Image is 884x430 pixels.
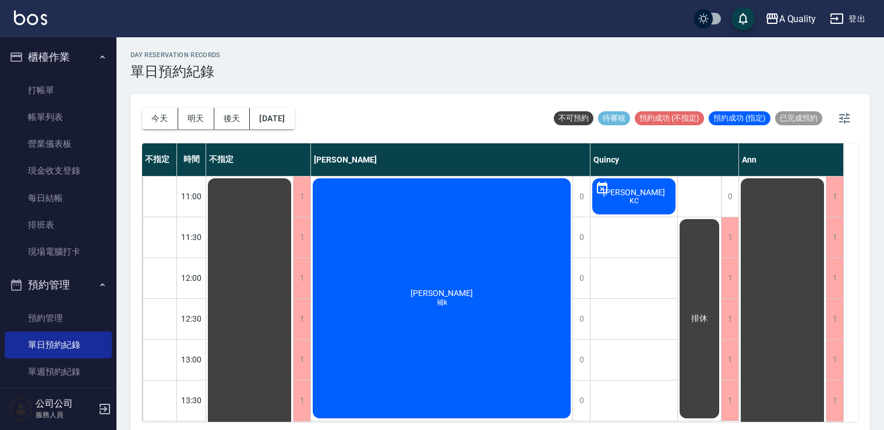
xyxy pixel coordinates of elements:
[709,113,770,124] span: 預約成功 (指定)
[572,380,590,421] div: 0
[5,238,112,265] a: 現場電腦打卡
[214,108,250,129] button: 後天
[311,143,590,176] div: [PERSON_NAME]
[177,298,206,339] div: 12:30
[775,113,822,124] span: 已完成預約
[408,288,475,298] span: [PERSON_NAME]
[5,185,112,212] a: 每日結帳
[554,113,593,124] span: 不可預約
[36,398,95,410] h5: 公司公司
[598,113,630,124] span: 待審核
[293,380,310,421] div: 1
[826,380,843,421] div: 1
[721,217,738,258] div: 1
[177,217,206,258] div: 11:30
[721,258,738,298] div: 1
[130,64,221,80] h3: 單日預約紀錄
[826,217,843,258] div: 1
[572,299,590,339] div: 0
[572,258,590,298] div: 0
[721,380,738,421] div: 1
[5,358,112,385] a: 單週預約紀錄
[572,217,590,258] div: 0
[250,108,294,129] button: [DATE]
[761,7,821,31] button: A Quality
[572,340,590,380] div: 0
[434,298,450,308] span: 補k
[572,177,590,217] div: 0
[5,332,112,358] a: 單日預約紀錄
[5,104,112,131] a: 帳單列表
[293,340,310,380] div: 1
[825,8,870,30] button: 登出
[36,410,95,420] p: 服務人員
[779,12,816,26] div: A Quality
[826,299,843,339] div: 1
[142,108,178,129] button: 今天
[5,77,112,104] a: 打帳單
[206,143,311,176] div: 不指定
[826,177,843,217] div: 1
[9,397,33,421] img: Person
[293,217,310,258] div: 1
[627,197,641,205] span: KC
[5,270,112,300] button: 預約管理
[178,108,214,129] button: 明天
[177,380,206,421] div: 13:30
[721,299,738,339] div: 1
[142,143,177,176] div: 不指定
[177,258,206,298] div: 12:00
[293,299,310,339] div: 1
[5,157,112,184] a: 現金收支登錄
[5,42,112,72] button: 櫃檯作業
[721,177,738,217] div: 0
[689,313,710,324] span: 排休
[177,339,206,380] div: 13:00
[826,340,843,380] div: 1
[635,113,704,124] span: 預約成功 (不指定)
[5,212,112,238] a: 排班表
[5,305,112,332] a: 預約管理
[739,143,844,176] div: Ann
[590,143,739,176] div: Quincy
[721,340,738,380] div: 1
[826,258,843,298] div: 1
[293,177,310,217] div: 1
[731,7,755,30] button: save
[130,51,221,59] h2: day Reservation records
[293,258,310,298] div: 1
[14,10,47,25] img: Logo
[600,188,667,197] span: [PERSON_NAME]
[177,176,206,217] div: 11:00
[5,131,112,157] a: 營業儀表板
[177,143,206,176] div: 時間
